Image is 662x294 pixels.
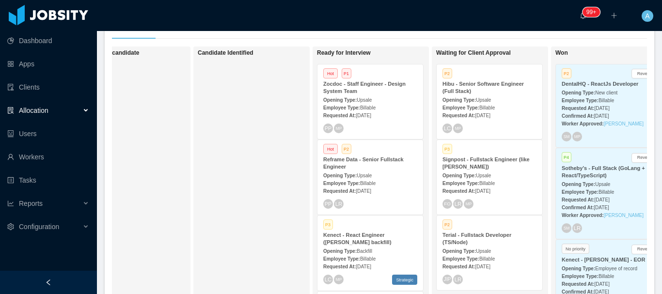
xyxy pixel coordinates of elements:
[479,105,495,110] span: Billable
[594,281,609,287] span: [DATE]
[442,248,476,254] strong: Opening Type:
[323,105,360,110] strong: Employee Type:
[7,54,89,74] a: icon: appstoreApps
[342,144,351,154] span: P2
[7,107,14,114] i: icon: solution
[455,276,462,282] span: LR
[444,277,451,282] span: JIP
[323,219,333,230] span: P3
[442,97,476,103] strong: Opening Type:
[323,264,356,269] strong: Requested At:
[595,90,617,95] span: New client
[562,106,594,111] strong: Requested At:
[475,113,490,118] span: [DATE]
[562,266,595,271] strong: Opening Type:
[562,182,595,187] strong: Opening Type:
[7,200,14,207] i: icon: line-chart
[323,181,360,186] strong: Employee Type:
[562,121,604,126] strong: Worker Approved:
[356,264,371,269] span: [DATE]
[442,264,475,269] strong: Requested At:
[442,81,524,94] strong: Hibu - Senior Software Engineer (Full Stack)
[360,181,376,186] span: Billable
[442,219,452,230] span: P2
[19,200,43,207] span: Reports
[325,201,331,207] span: PP
[631,69,656,78] button: Revert
[645,10,649,22] span: A
[562,152,571,162] span: P4
[19,107,48,114] span: Allocation
[476,248,491,254] span: Upsale
[442,68,452,78] span: P2
[562,165,645,178] strong: Sotheby's - Full Stack (GoLang + React/TypeScript)
[562,257,645,263] strong: Kenect - [PERSON_NAME] - EOR
[604,121,644,126] a: [PERSON_NAME]
[198,49,333,57] h1: Candidate Identified
[475,264,490,269] span: [DATE]
[356,113,371,118] span: [DATE]
[442,156,530,170] strong: Signpost - Fullstack Engineer (like [PERSON_NAME])
[562,90,595,95] strong: Opening Type:
[562,213,604,218] strong: Worker Approved:
[476,173,491,178] span: Upsale
[323,156,404,170] strong: Reframe Data - Senior Fullstack Engineer
[442,188,475,194] strong: Requested At:
[442,232,511,245] strong: Terial - Fullstack Developer (TS/Node)
[562,98,599,103] strong: Employee Type:
[442,173,476,178] strong: Opening Type:
[19,223,59,231] span: Configuration
[583,7,600,17] sup: 157
[342,68,351,78] span: P1
[7,77,89,97] a: icon: auditClients
[466,201,472,206] span: MP
[336,277,342,281] span: MP
[323,256,360,262] strong: Employee Type:
[360,256,376,262] span: Billable
[631,245,656,254] button: Revert
[323,68,338,78] span: Hot
[7,31,89,50] a: icon: pie-chartDashboard
[356,188,371,194] span: [DATE]
[479,256,495,262] span: Billable
[476,97,491,103] span: Upsale
[564,135,569,139] span: SM
[442,105,479,110] strong: Employee Type:
[562,281,594,287] strong: Requested At:
[323,232,392,245] strong: Kenect - React Engineer ([PERSON_NAME] backfill)
[580,12,586,19] i: icon: bell
[357,248,372,254] span: Backfill
[442,256,479,262] strong: Employee Type:
[475,188,490,194] span: [DATE]
[562,189,599,195] strong: Employee Type:
[323,173,357,178] strong: Opening Type:
[323,144,338,154] span: Hot
[562,81,638,87] strong: DentalHQ - ReactJs Developer
[325,276,332,282] span: LC
[455,201,462,207] span: LR
[7,170,89,190] a: icon: profileTasks
[444,201,451,206] span: FO
[392,275,417,285] span: Strategic
[479,181,495,186] span: Billable
[562,244,589,254] span: No priority
[599,98,614,103] span: Billable
[335,201,343,207] span: LR
[323,113,356,118] strong: Requested At:
[574,135,580,139] span: MP
[631,153,656,163] button: Revert
[7,147,89,167] a: icon: userWorkers
[7,124,89,143] a: icon: robotUsers
[79,49,214,57] h1: Looking for candidate
[323,248,357,254] strong: Opening Type:
[594,106,609,111] span: [DATE]
[594,205,609,210] span: [DATE]
[562,113,594,119] strong: Confirmed At:
[595,266,637,271] span: Employee of record
[360,105,376,110] span: Billable
[562,274,599,279] strong: Employee Type:
[599,189,614,195] span: Billable
[599,274,614,279] span: Billable
[574,225,581,232] span: LR
[455,126,461,130] span: MP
